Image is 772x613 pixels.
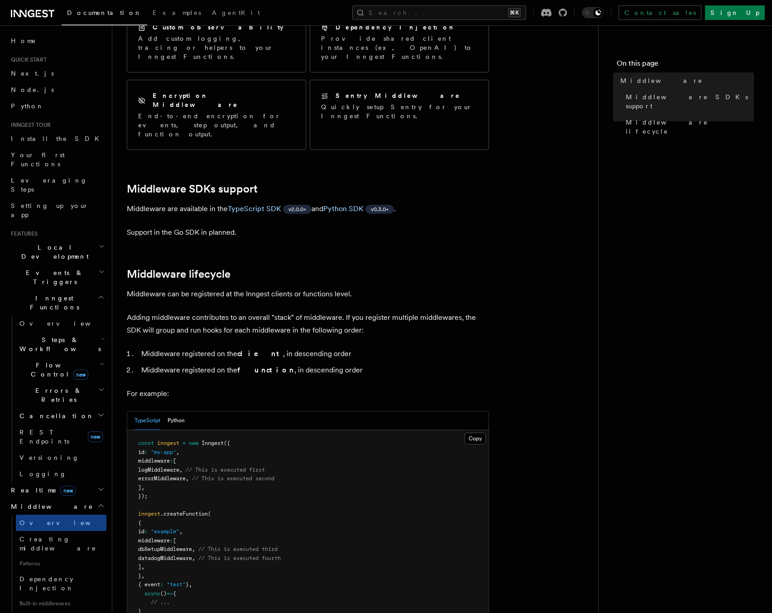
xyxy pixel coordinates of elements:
span: Middleware [7,502,93,511]
button: Inngest Functions [7,290,106,315]
span: Documentation [67,9,142,16]
span: id [138,528,144,535]
span: Home [11,36,36,45]
span: : [170,458,173,464]
a: Versioning [16,449,106,466]
button: Errors & Retries [16,382,106,408]
button: TypeScript [134,411,160,430]
span: new [189,440,198,446]
span: Inngest [201,440,224,446]
span: , [192,555,195,561]
span: Middleware lifecycle [626,118,754,136]
a: Middleware SDKs support [127,183,258,195]
a: Overview [16,515,106,531]
span: Inngest tour [7,121,51,129]
span: Logging [19,470,67,478]
button: Local Development [7,239,106,265]
span: Your first Functions [11,151,65,168]
h4: On this page [617,58,754,72]
span: // This is executed third [198,546,278,552]
span: v0.3.0+ [371,206,388,213]
span: , [141,564,144,570]
a: Node.js [7,82,106,98]
span: Creating middleware [19,536,96,552]
span: Examples [153,9,201,16]
span: middleware [138,458,170,464]
span: dbSetupMiddleware [138,546,192,552]
span: logMiddleware [138,467,179,473]
a: Overview [16,315,106,332]
a: Python SDK [323,204,364,213]
span: inngest [157,440,179,446]
button: Toggle dark mode [582,7,604,18]
span: = [182,440,186,446]
div: Inngest Functions [7,315,106,482]
p: End-to-end encryption for events, step output, and function output. [138,111,295,139]
span: inngest [138,511,160,517]
span: REST Endpoints [19,429,69,445]
span: => [167,590,173,597]
h2: Custom observability [153,23,283,32]
span: AgentKit [212,9,260,16]
button: Cancellation [16,408,106,424]
span: // ... [151,599,170,605]
span: Flow Control [16,361,100,379]
span: [ [173,458,176,464]
span: , [176,449,179,455]
span: .createFunction [160,511,208,517]
span: , [192,546,195,552]
a: TypeScript SDK [228,204,281,213]
span: datadogMiddleware [138,555,192,561]
span: "example" [151,528,179,535]
a: Sentry MiddlewareQuickly setup Sentry for your Inngest Functions. [310,80,489,150]
span: : [144,449,148,455]
p: Middleware are available in the and . [127,203,489,215]
span: ({ [224,440,230,446]
a: Middleware SDKs support [622,89,754,114]
p: Quickly setup Sentry for your Inngest Functions. [321,102,478,121]
span: Middleware [620,76,703,85]
span: Dependency Injection [19,575,74,592]
span: v2.0.0+ [288,206,306,213]
button: Steps & Workflows [16,332,106,357]
button: Events & Triggers [7,265,106,290]
a: Creating middleware [16,531,106,556]
a: Encryption MiddlewareEnd-to-end encryption for events, step output, and function output. [127,80,306,150]
span: Overview [19,320,113,327]
span: Realtime [7,486,76,495]
button: Flow Controlnew [16,357,106,382]
span: Errors & Retries [16,386,98,404]
p: Support in the Go SDK in planned. [127,226,489,239]
a: Sign Up [705,5,765,20]
span: new [73,370,88,380]
span: , [189,581,192,588]
li: Middleware registered on the , in descending order [139,348,489,360]
a: Contact sales [619,5,701,20]
span: const [138,440,154,446]
a: AgentKit [206,3,265,24]
span: // This is executed first [186,467,265,473]
span: Inngest Functions [7,294,98,312]
a: Dependency InjectionProvide shared client instances (ex, OpenAI) to your Inngest Functions. [310,11,489,72]
span: Events & Triggers [7,268,99,286]
a: REST Endpointsnew [16,424,106,449]
p: Middleware can be registered at the Inngest clients or functions level. [127,288,489,300]
span: Cancellation [16,411,94,420]
a: Python [7,98,106,114]
a: Home [7,33,106,49]
span: : [170,537,173,544]
span: async [144,590,160,597]
a: Your first Functions [7,147,106,172]
span: ( [208,511,211,517]
p: Adding middleware contributes to an overall "stack" of middleware. If you register multiple middl... [127,311,489,337]
span: Steps & Workflows [16,335,101,353]
span: } [138,573,141,579]
kbd: ⌘K [508,8,521,17]
span: , [186,475,189,482]
h2: Encryption Middleware [153,91,295,109]
p: For example: [127,387,489,400]
span: , [141,573,144,579]
span: Patterns [16,556,106,571]
h2: Dependency Injection [336,23,456,32]
span: ] [138,564,141,570]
